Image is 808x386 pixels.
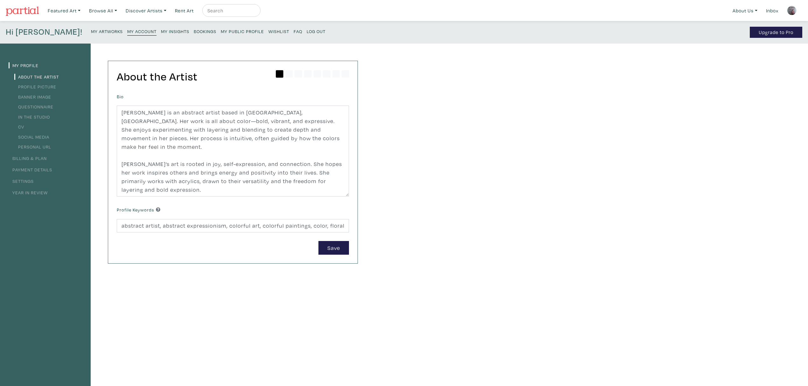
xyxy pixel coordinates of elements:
[294,27,302,35] a: FAQ
[117,206,160,213] label: Profile Keywords
[127,27,157,36] a: My Account
[787,6,797,15] img: phpThumb.php
[9,62,38,68] a: My Profile
[161,28,189,34] small: My Insights
[91,28,123,34] small: My Artworks
[172,4,197,17] a: Rent Art
[117,93,124,100] label: Bio
[307,28,325,34] small: Log Out
[268,27,289,35] a: Wishlist
[6,27,82,38] h4: Hi [PERSON_NAME]!
[117,219,349,233] input: Comma-separated keywords that best describe you and your work.
[268,28,289,34] small: Wishlist
[9,178,34,184] a: Settings
[14,144,51,150] a: Personal URL
[307,27,325,35] a: Log Out
[14,84,56,90] a: Profile Picture
[45,4,83,17] a: Featured Art
[9,155,47,161] a: Billing & Plan
[207,7,254,15] input: Search
[117,106,349,196] textarea: [PERSON_NAME] is an abstract artist based in [GEOGRAPHIC_DATA], [GEOGRAPHIC_DATA]. Her work is al...
[14,114,50,120] a: In the Studio
[117,70,349,83] h2: About the Artist
[91,27,123,35] a: My Artworks
[9,167,52,173] a: Payment Details
[123,4,169,17] a: Discover Artists
[221,27,264,35] a: My Public Profile
[14,74,59,80] a: About the Artist
[14,124,24,130] a: CV
[14,104,53,110] a: Questionnaire
[86,4,120,17] a: Browse All
[750,27,802,38] a: Upgrade to Pro
[730,4,760,17] a: About Us
[14,134,49,140] a: Social Media
[127,28,157,34] small: My Account
[194,27,216,35] a: Bookings
[9,190,48,196] a: Year in Review
[318,241,349,255] button: Save
[294,28,302,34] small: FAQ
[194,28,216,34] small: Bookings
[221,28,264,34] small: My Public Profile
[14,94,51,100] a: Banner Image
[763,4,781,17] a: Inbox
[161,27,189,35] a: My Insights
